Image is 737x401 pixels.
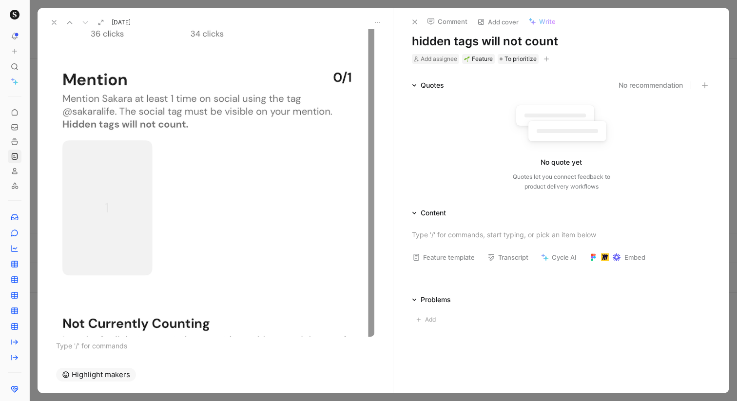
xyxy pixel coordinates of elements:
button: No recommendation [619,79,683,91]
span: Write [539,17,556,26]
h1: hidden tags will not count [412,34,711,49]
button: Transcript [483,250,533,264]
span: Add assignee [421,55,457,62]
div: Quotes [408,79,448,91]
div: Quotes let you connect feedback to product delivery workflows [513,172,610,191]
button: shopmy [8,8,21,21]
div: Feature [464,54,493,64]
div: 🌱Feature [462,54,495,64]
button: Add cover [473,15,523,29]
button: Cycle AI [537,250,581,264]
div: Content [408,207,450,219]
span: To prioritize [504,54,537,64]
button: Add [412,313,443,326]
span: [DATE] [112,19,131,26]
div: Problems [408,294,455,306]
img: shopmy [10,10,19,19]
div: To prioritize [498,54,539,64]
img: 🌱 [464,56,470,62]
button: Write [524,15,560,28]
div: Content [421,207,446,219]
button: Feature template [408,250,479,264]
button: Highlight makers [56,368,136,382]
span: Add [425,315,439,325]
div: Quotes [421,79,444,91]
div: Problems [421,294,451,306]
button: Comment [423,15,472,28]
div: No quote yet [541,156,582,168]
button: Embed [585,250,650,264]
